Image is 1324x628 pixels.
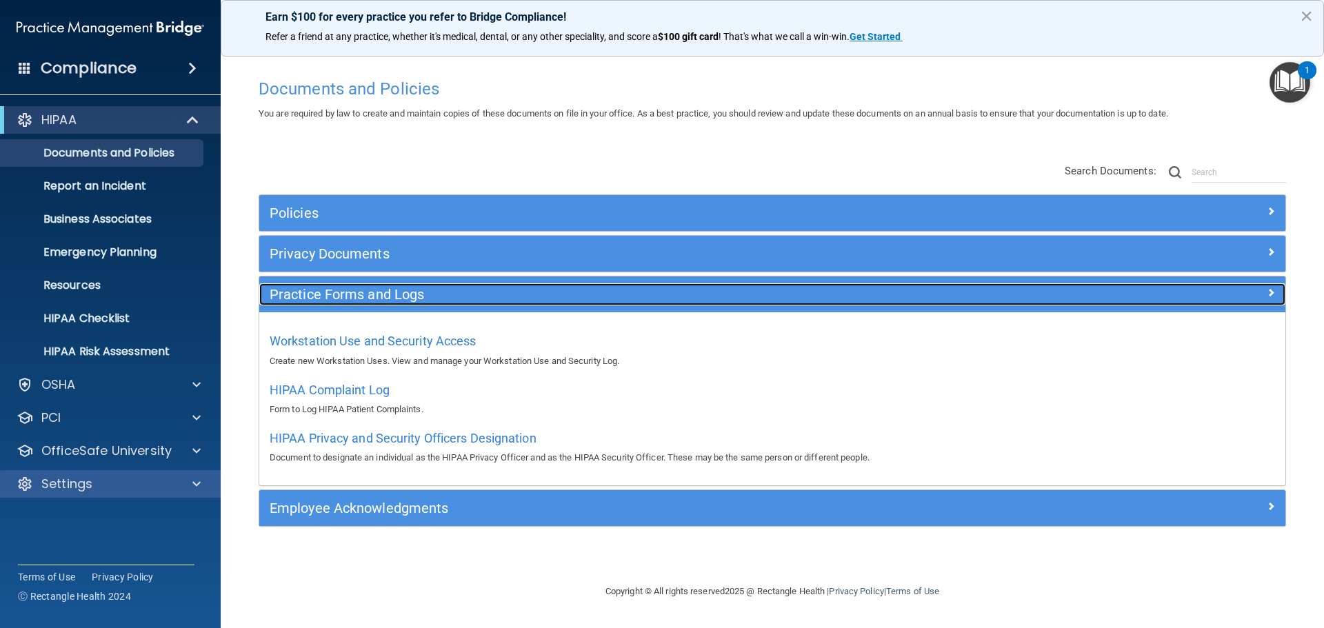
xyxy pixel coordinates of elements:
[270,449,1275,466] p: Document to designate an individual as the HIPAA Privacy Officer and as the HIPAA Security Office...
[270,287,1019,302] h5: Practice Forms and Logs
[829,586,883,596] a: Privacy Policy
[270,383,390,397] span: HIPAA Complaint Log
[9,345,197,358] p: HIPAA Risk Assessment
[270,434,536,445] a: HIPAA Privacy and Security Officers Designation
[18,570,75,584] a: Terms of Use
[9,245,197,259] p: Emergency Planning
[1192,162,1286,183] input: Search
[850,31,901,42] strong: Get Started
[41,59,137,78] h4: Compliance
[270,334,477,348] span: Workstation Use and Security Access
[886,586,939,596] a: Terms of Use
[17,376,201,393] a: OSHA
[658,31,719,42] strong: $100 gift card
[9,278,197,292] p: Resources
[9,312,197,325] p: HIPAA Checklist
[9,179,197,193] p: Report an Incident
[270,202,1275,224] a: Policies
[41,112,77,128] p: HIPAA
[850,31,903,42] a: Get Started
[1305,70,1310,88] div: 1
[270,500,1019,516] h5: Employee Acknowledgments
[9,212,197,226] p: Business Associates
[270,243,1275,265] a: Privacy Documents
[270,337,477,347] a: Workstation Use and Security Access
[265,31,658,42] span: Refer a friend at any practice, whether it's medical, dental, or any other speciality, and score a
[1300,5,1313,27] button: Close
[270,431,536,445] span: HIPAA Privacy and Security Officers Designation
[521,569,1024,614] div: Copyright © All rights reserved 2025 @ Rectangle Health | |
[41,476,92,492] p: Settings
[265,10,1279,23] p: Earn $100 for every practice you refer to Bridge Compliance!
[270,497,1275,519] a: Employee Acknowledgments
[9,146,197,160] p: Documents and Policies
[17,112,200,128] a: HIPAA
[270,386,390,396] a: HIPAA Complaint Log
[270,246,1019,261] h5: Privacy Documents
[270,205,1019,221] h5: Policies
[92,570,154,584] a: Privacy Policy
[270,353,1275,369] p: Create new Workstation Uses. View and manage your Workstation Use and Security Log.
[18,589,131,603] span: Ⓒ Rectangle Health 2024
[17,409,201,426] a: PCI
[17,476,201,492] a: Settings
[41,409,61,426] p: PCI
[259,108,1168,119] span: You are required by law to create and maintain copies of these documents on file in your office. ...
[1270,62,1310,103] button: Open Resource Center, 1 new notification
[1169,166,1181,179] img: ic-search.3b580494.png
[259,80,1286,98] h4: Documents and Policies
[719,31,850,42] span: ! That's what we call a win-win.
[41,376,76,393] p: OSHA
[270,283,1275,305] a: Practice Forms and Logs
[270,401,1275,418] p: Form to Log HIPAA Patient Complaints.
[17,443,201,459] a: OfficeSafe University
[1065,165,1156,177] span: Search Documents:
[17,14,204,42] img: PMB logo
[41,443,172,459] p: OfficeSafe University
